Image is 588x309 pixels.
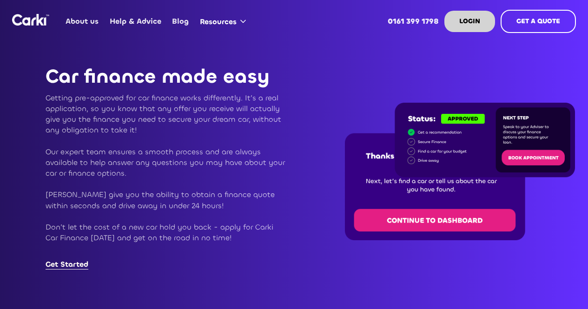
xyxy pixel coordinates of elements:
[46,259,88,270] a: Get Started
[104,3,166,39] a: Help & Advice
[459,17,480,26] strong: LOGIN
[46,92,286,254] p: Getting pre-approved for car finance works differently. It’s a real application, so you know that...
[60,3,104,39] a: About us
[444,11,495,32] a: LOGIN
[501,10,576,33] a: GET A QUOTE
[12,14,49,26] a: home
[46,66,286,87] p: Car finance made easy
[194,4,255,39] div: Resources
[167,3,194,39] a: Blog
[200,17,237,27] div: Resources
[383,3,444,39] a: 0161 399 1798
[12,14,49,26] img: Logo
[516,17,560,26] strong: GET A QUOTE
[388,16,439,26] strong: 0161 399 1798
